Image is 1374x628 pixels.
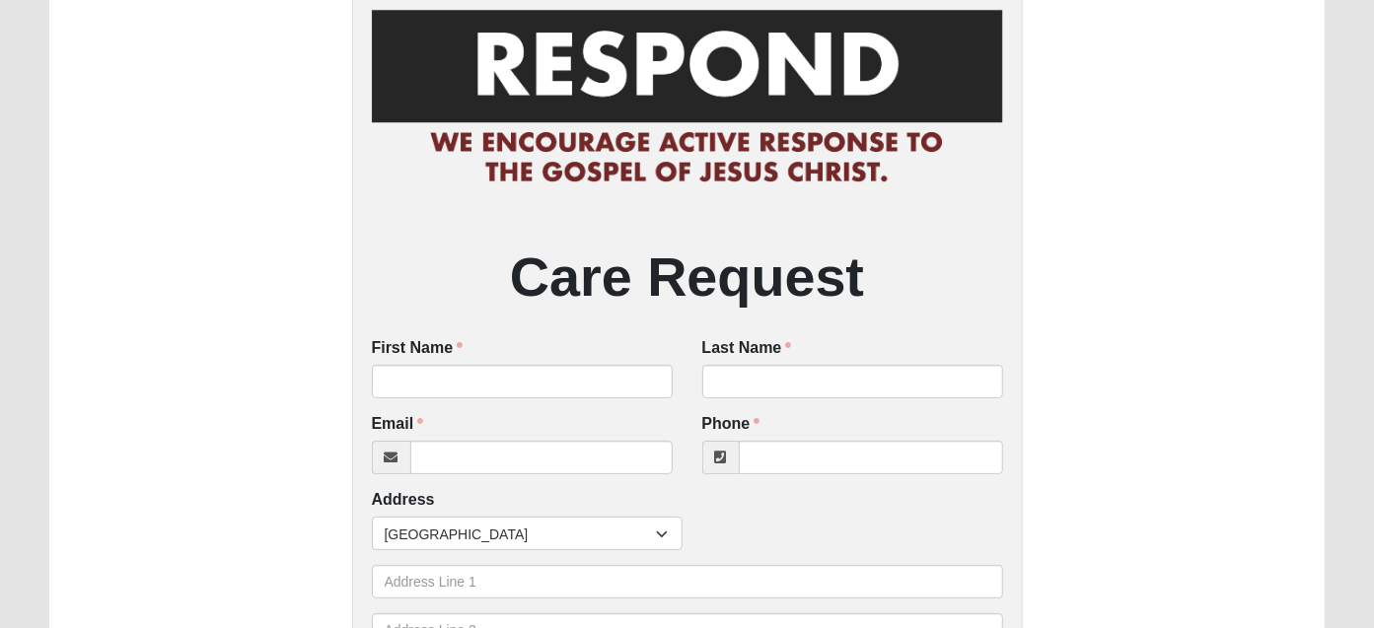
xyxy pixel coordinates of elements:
input: Address Line 1 [372,565,1003,598]
span: [GEOGRAPHIC_DATA] [385,518,656,551]
h2: Care Request [372,244,1003,311]
label: Email [372,413,424,436]
label: Last Name [702,337,792,360]
label: Phone [702,413,760,436]
label: Address [372,489,435,512]
label: First Name [372,337,464,360]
